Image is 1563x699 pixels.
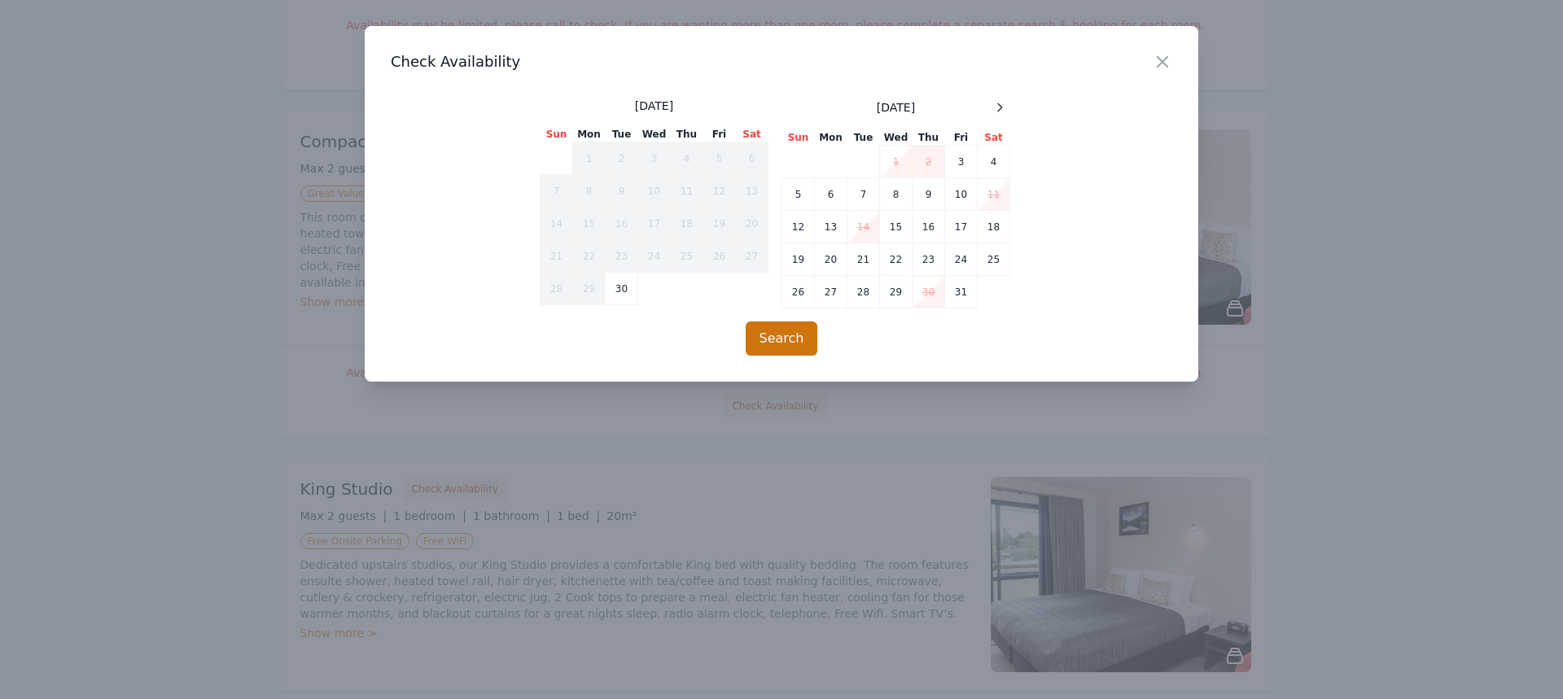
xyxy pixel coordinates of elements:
[913,276,945,308] td: 30
[880,276,913,308] td: 29
[606,273,638,305] td: 30
[945,211,978,243] td: 17
[573,208,606,240] td: 15
[847,130,880,146] th: Tue
[847,243,880,276] td: 21
[671,142,703,175] td: 4
[880,146,913,178] td: 1
[541,175,573,208] td: 7
[606,127,638,142] th: Tue
[782,243,815,276] td: 19
[945,178,978,211] td: 10
[847,276,880,308] td: 28
[541,208,573,240] td: 14
[573,273,606,305] td: 29
[913,178,945,211] td: 9
[541,273,573,305] td: 28
[880,243,913,276] td: 22
[815,178,847,211] td: 6
[703,240,736,273] td: 26
[638,175,671,208] td: 10
[573,142,606,175] td: 1
[606,240,638,273] td: 23
[638,142,671,175] td: 3
[606,175,638,208] td: 9
[573,240,606,273] td: 22
[913,243,945,276] td: 23
[541,240,573,273] td: 21
[815,211,847,243] td: 13
[671,175,703,208] td: 11
[945,243,978,276] td: 24
[945,130,978,146] th: Fri
[606,208,638,240] td: 16
[945,146,978,178] td: 3
[913,130,945,146] th: Thu
[635,98,673,114] span: [DATE]
[573,175,606,208] td: 8
[815,276,847,308] td: 27
[978,211,1010,243] td: 18
[736,208,768,240] td: 20
[703,142,736,175] td: 5
[736,240,768,273] td: 27
[736,175,768,208] td: 13
[913,211,945,243] td: 16
[815,243,847,276] td: 20
[638,208,671,240] td: 17
[880,130,913,146] th: Wed
[782,276,815,308] td: 26
[815,130,847,146] th: Mon
[736,142,768,175] td: 6
[913,146,945,178] td: 2
[782,130,815,146] th: Sun
[978,146,1010,178] td: 4
[573,127,606,142] th: Mon
[746,321,818,356] button: Search
[541,127,573,142] th: Sun
[880,211,913,243] td: 15
[945,276,978,308] td: 31
[736,127,768,142] th: Sat
[703,127,736,142] th: Fri
[703,175,736,208] td: 12
[391,52,1172,72] h3: Check Availability
[978,178,1010,211] td: 11
[606,142,638,175] td: 2
[880,178,913,211] td: 8
[703,208,736,240] td: 19
[847,178,880,211] td: 7
[877,99,915,116] span: [DATE]
[638,240,671,273] td: 24
[978,130,1010,146] th: Sat
[671,240,703,273] td: 25
[671,208,703,240] td: 18
[638,127,671,142] th: Wed
[671,127,703,142] th: Thu
[782,211,815,243] td: 12
[782,178,815,211] td: 5
[847,211,880,243] td: 14
[978,243,1010,276] td: 25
